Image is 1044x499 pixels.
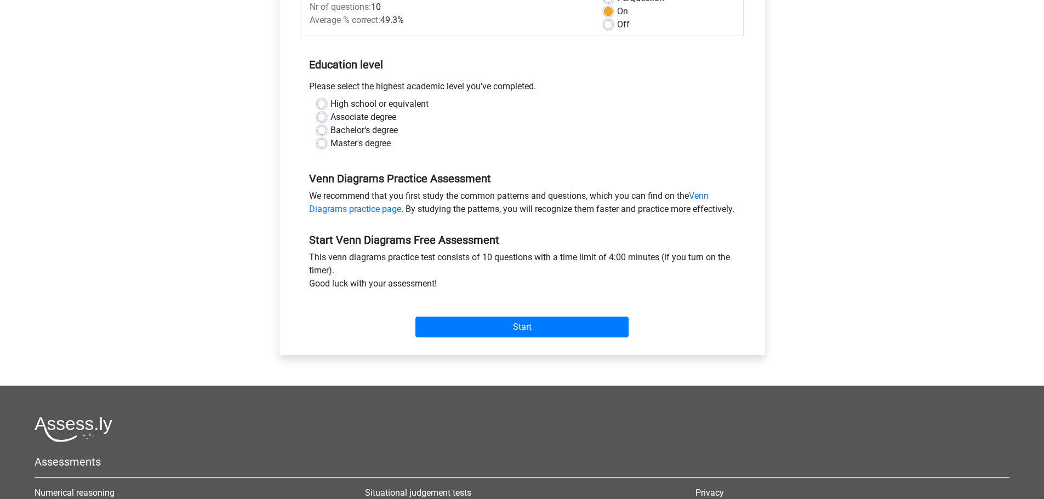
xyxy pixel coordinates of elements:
[35,455,1009,468] h5: Assessments
[330,111,396,124] label: Associate degree
[301,190,744,220] div: We recommend that you first study the common patterns and questions, which you can find on the . ...
[301,80,744,97] div: Please select the highest academic level you’ve completed.
[695,487,724,498] a: Privacy
[330,97,429,111] label: High school or equivalent
[415,317,629,337] input: Start
[309,233,735,246] h5: Start Venn Diagrams Free Assessment
[310,2,371,12] span: Nr of questions:
[330,137,391,150] label: Master's degree
[309,54,735,76] h5: Education level
[330,124,398,137] label: Bachelor's degree
[309,172,735,185] h5: Venn Diagrams Practice Assessment
[35,487,115,498] a: Numerical reasoning
[310,15,380,25] span: Average % correct:
[301,1,596,14] div: 10
[617,18,630,31] label: Off
[365,487,471,498] a: Situational judgement tests
[617,5,628,18] label: On
[301,14,596,27] div: 49.3%
[35,416,112,442] img: Assessly logo
[301,251,744,295] div: This venn diagrams practice test consists of 10 questions with a time limit of 4:00 minutes (if y...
